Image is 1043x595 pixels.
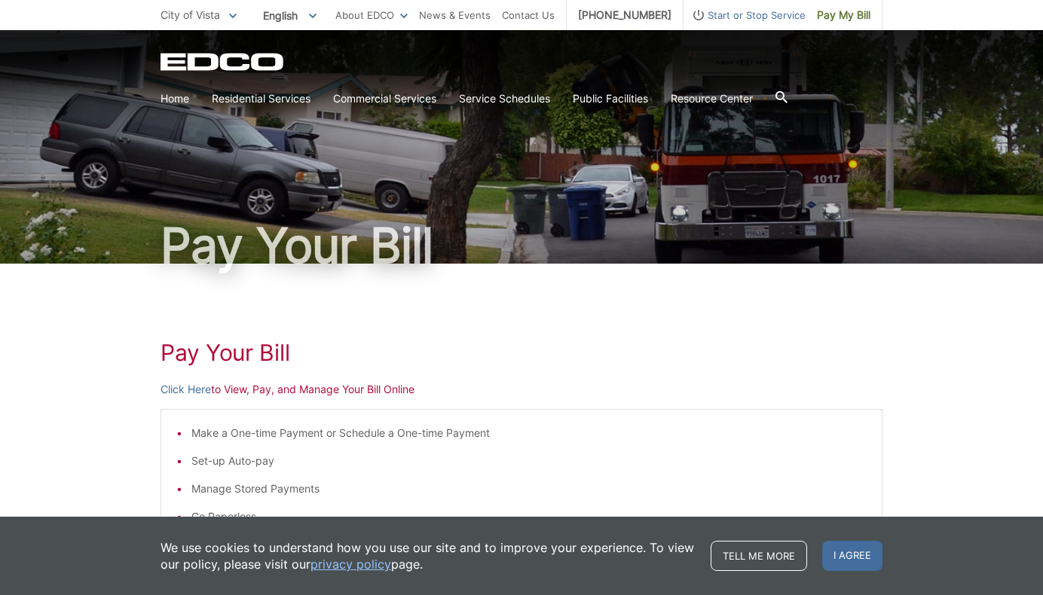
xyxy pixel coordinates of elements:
a: News & Events [419,7,491,23]
a: Service Schedules [459,90,550,107]
h1: Pay Your Bill [161,221,882,270]
p: to View, Pay, and Manage Your Bill Online [161,381,882,398]
a: Tell me more [711,541,807,571]
span: I agree [822,541,882,571]
li: Set-up Auto-pay [191,453,867,469]
a: EDCD logo. Return to the homepage. [161,53,286,71]
a: About EDCO [335,7,408,23]
a: Commercial Services [333,90,436,107]
li: Go Paperless [191,508,867,525]
a: Public Facilities [573,90,648,107]
a: Residential Services [212,90,310,107]
p: We use cookies to understand how you use our site and to improve your experience. To view our pol... [161,539,696,572]
span: Pay My Bill [817,7,870,23]
span: City of Vista [161,8,220,21]
a: privacy policy [310,556,391,572]
a: Contact Us [502,7,555,23]
li: Manage Stored Payments [191,481,867,497]
a: Resource Center [671,90,753,107]
li: Make a One-time Payment or Schedule a One-time Payment [191,425,867,441]
a: Click Here [161,381,211,398]
h1: Pay Your Bill [161,339,882,366]
span: English [252,3,328,28]
a: Home [161,90,189,107]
